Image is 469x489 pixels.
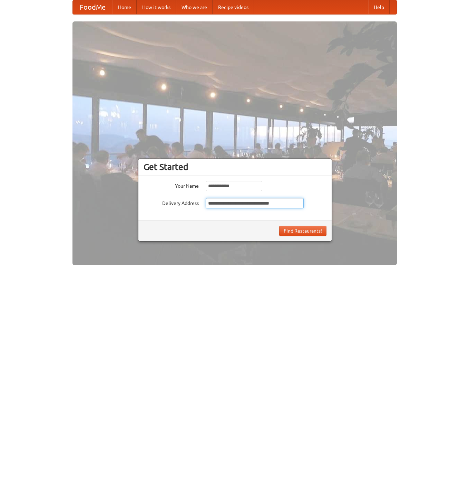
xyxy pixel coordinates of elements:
a: Home [113,0,137,14]
button: Find Restaurants! [279,226,326,236]
label: Your Name [144,181,199,189]
a: FoodMe [73,0,113,14]
a: How it works [137,0,176,14]
a: Who we are [176,0,213,14]
label: Delivery Address [144,198,199,207]
a: Recipe videos [213,0,254,14]
a: Help [368,0,390,14]
h3: Get Started [144,162,326,172]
